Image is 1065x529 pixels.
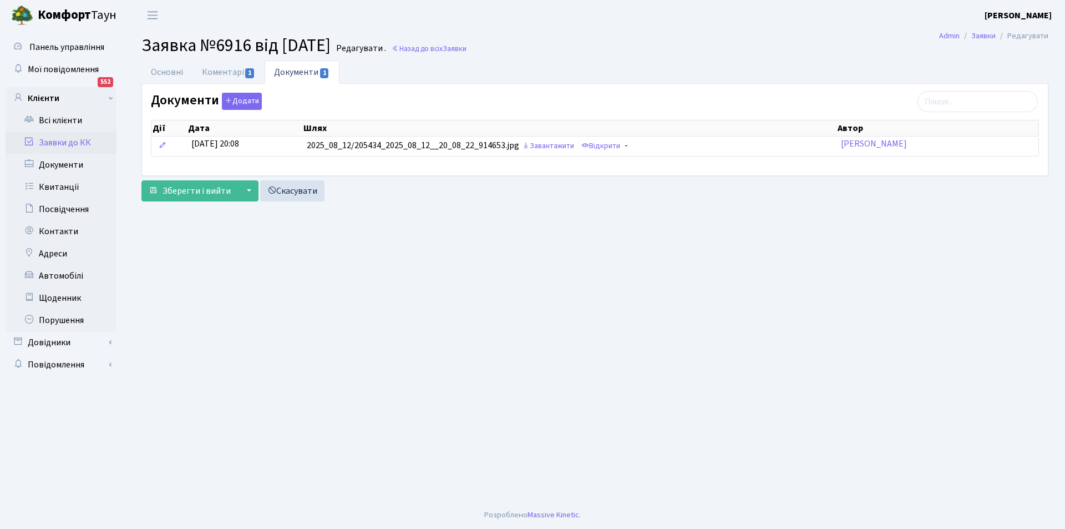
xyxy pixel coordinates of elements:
a: Документи [6,154,116,176]
a: Порушення [6,309,116,331]
div: 552 [98,77,113,87]
li: Редагувати [996,30,1048,42]
span: Мої повідомлення [28,63,99,75]
th: Дії [151,120,187,136]
img: logo.png [11,4,33,27]
a: Квитанції [6,176,116,198]
a: Повідомлення [6,354,116,376]
a: Щоденник [6,287,116,309]
span: Зберегти і вийти [163,185,231,197]
button: Документи [222,93,262,110]
a: Massive Kinetic [528,509,579,521]
button: Зберегти і вийти [141,180,238,201]
a: Коментарі [192,61,265,84]
a: Заявки до КК [6,132,116,154]
button: Переключити навігацію [139,6,166,24]
a: Контакти [6,220,116,243]
a: Admin [939,30,960,42]
a: Основні [141,61,192,84]
th: Дата [187,120,302,136]
a: Довідники [6,331,116,354]
a: Мої повідомлення552 [6,58,116,80]
th: Автор [836,120,1038,136]
a: Назад до всіхЗаявки [392,43,466,54]
a: Всі клієнти [6,109,116,132]
a: [PERSON_NAME] [985,9,1052,22]
span: Таун [38,6,116,25]
span: Панель управління [29,41,104,53]
a: Документи [265,61,339,84]
th: Шлях [302,120,836,136]
a: Скасувати [260,180,324,201]
a: Клієнти [6,87,116,109]
a: Відкрити [579,138,623,155]
span: 1 [320,68,329,78]
label: Документи [151,93,262,110]
nav: breadcrumb [922,24,1065,48]
a: [PERSON_NAME] [841,138,907,150]
td: 2025_08_12/205434_2025_08_12__20_08_22_914653.jpg [302,137,836,156]
div: Розроблено . [484,509,581,521]
b: Комфорт [38,6,91,24]
a: Додати [219,91,262,110]
small: Редагувати . [334,43,386,54]
a: Адреси [6,243,116,265]
span: Заявки [443,43,466,54]
a: Завантажити [519,138,577,155]
a: Панель управління [6,36,116,58]
a: Посвідчення [6,198,116,220]
a: Автомобілі [6,265,116,287]
input: Пошук... [917,91,1038,112]
a: Заявки [971,30,996,42]
span: - [625,140,628,152]
span: [DATE] 20:08 [191,138,239,150]
span: 1 [245,68,254,78]
span: Заявка №6916 від [DATE] [141,33,331,58]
